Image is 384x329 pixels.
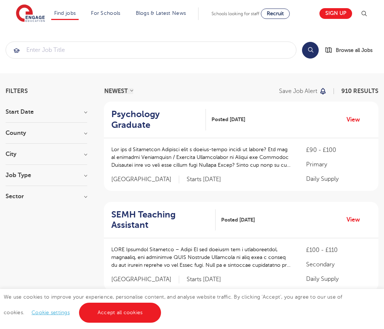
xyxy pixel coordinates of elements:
[6,42,296,58] input: Submit
[325,46,378,54] a: Browse all Jobs
[187,276,221,283] p: Starts [DATE]
[341,88,378,94] span: 910 RESULTS
[111,109,206,130] a: Psychology Graduate
[267,11,284,16] span: Recruit
[187,176,221,183] p: Starts [DATE]
[6,130,87,136] h3: County
[6,109,87,115] h3: Start Date
[279,88,327,94] button: Save job alert
[111,276,179,283] span: [GEOGRAPHIC_DATA]
[54,10,76,16] a: Find jobs
[279,88,317,94] p: Save job alert
[111,209,216,231] a: SEMH Teaching Assistant
[79,303,161,323] a: Accept all cookies
[306,160,371,169] p: Primary
[211,116,245,123] span: Posted [DATE]
[111,246,291,269] p: LORE Ipsumdol Sitametco – Adipi El sed doeiusm tem i utlaboreetdol, magnaaliq, eni adminimve QUIS...
[111,109,200,130] h2: Psychology Graduate
[221,216,255,224] span: Posted [DATE]
[4,294,342,315] span: We use cookies to improve your experience, personalise content, and analyse website traffic. By c...
[306,260,371,269] p: Secondary
[306,246,371,255] p: £100 - £110
[6,172,87,178] h3: Job Type
[302,42,319,59] button: Search
[6,151,87,157] h3: City
[306,146,371,154] p: £90 - £100
[111,176,179,183] span: [GEOGRAPHIC_DATA]
[347,215,365,225] a: View
[347,115,365,124] a: View
[111,209,210,231] h2: SEMH Teaching Assistant
[32,310,70,315] a: Cookie settings
[16,4,45,23] img: Engage Education
[91,10,120,16] a: For Schools
[6,193,87,199] h3: Sector
[261,9,290,19] a: Recruit
[319,8,352,19] a: Sign up
[6,88,28,94] span: Filters
[306,275,371,283] p: Daily Supply
[136,10,186,16] a: Blogs & Latest News
[336,46,372,54] span: Browse all Jobs
[211,11,259,16] span: Schools looking for staff
[6,41,296,59] div: Submit
[306,175,371,183] p: Daily Supply
[111,146,291,169] p: Lor ips d Sitametcon Adipisci elit s doeius-tempo incidi ut labore? Etd mag al enimadmi Veniamqui...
